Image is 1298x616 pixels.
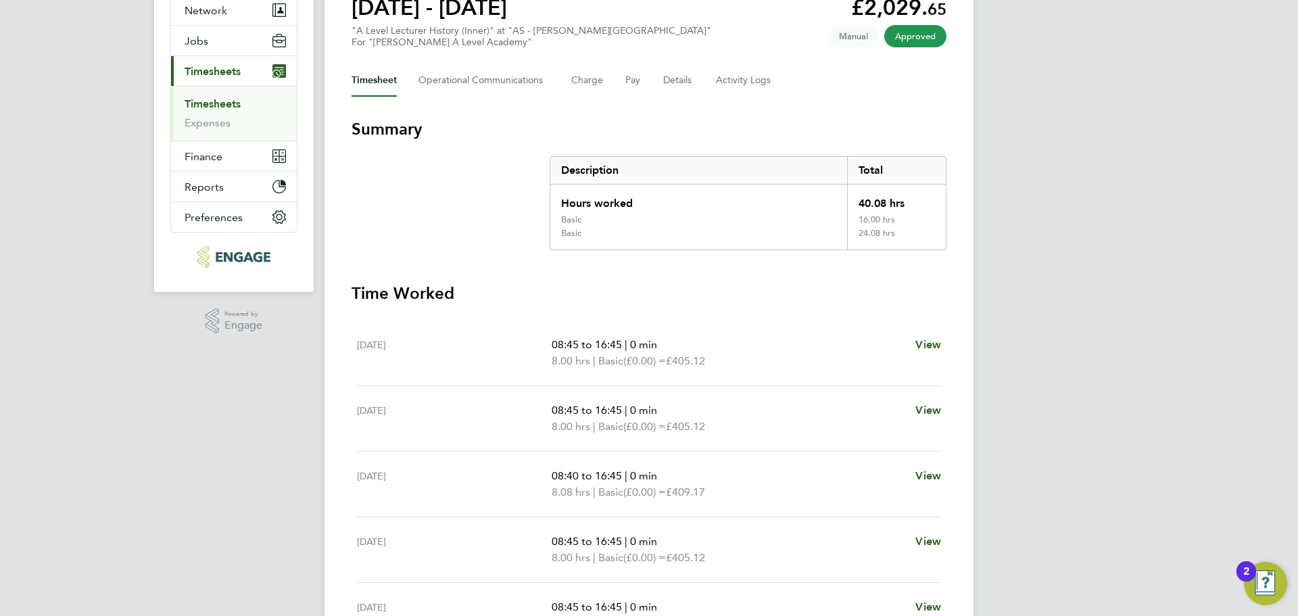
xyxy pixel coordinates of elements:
span: (£0.00) = [623,420,666,433]
button: Preferences [171,202,297,232]
span: View [915,338,941,351]
button: Details [663,64,694,97]
span: 08:45 to 16:45 [552,535,622,548]
span: | [625,404,627,417]
span: Basic [598,419,623,435]
div: 40.08 hrs [847,185,946,214]
span: 0 min [630,600,657,613]
span: View [915,404,941,417]
span: This timesheet was manually created. [828,25,879,47]
span: 08:45 to 16:45 [552,600,622,613]
a: Go to home page [170,246,297,268]
span: 0 min [630,338,657,351]
span: | [593,485,596,498]
a: Expenses [185,116,231,129]
h3: Time Worked [352,283,946,304]
span: View [915,535,941,548]
span: | [593,420,596,433]
a: View [915,599,941,615]
span: £405.12 [666,551,705,564]
span: | [625,338,627,351]
span: Jobs [185,34,208,47]
button: Operational Communications [418,64,550,97]
button: Open Resource Center, 2 new notifications [1244,562,1287,605]
div: Summary [550,156,946,250]
span: Network [185,4,227,17]
span: (£0.00) = [623,551,666,564]
span: Finance [185,150,222,163]
div: [DATE] [357,402,552,435]
span: | [625,600,627,613]
span: | [625,469,627,482]
a: View [915,402,941,419]
span: 8.08 hrs [552,485,590,498]
a: View [915,337,941,353]
span: View [915,600,941,613]
button: Timesheets [171,56,297,86]
span: This timesheet has been approved. [884,25,946,47]
div: 2 [1243,571,1249,589]
span: £405.12 [666,354,705,367]
span: 0 min [630,535,657,548]
div: 24.08 hrs [847,228,946,250]
a: Timesheets [185,97,241,110]
a: View [915,468,941,484]
div: Hours worked [550,185,847,214]
div: Timesheets [171,86,297,141]
span: Preferences [185,211,243,224]
span: Reports [185,181,224,193]
button: Pay [625,64,642,97]
img: morganhunt-logo-retina.png [197,246,270,268]
button: Finance [171,141,297,171]
h3: Summary [352,118,946,140]
span: (£0.00) = [623,485,666,498]
div: "A Level Lecturer History (Inner)" at "AS - [PERSON_NAME][GEOGRAPHIC_DATA]" [352,25,711,48]
button: Activity Logs [716,64,773,97]
div: Basic [561,228,581,239]
span: Engage [224,320,262,331]
button: Charge [571,64,604,97]
span: Basic [598,353,623,369]
span: Basic [598,484,623,500]
span: Powered by [224,308,262,320]
button: Jobs [171,26,297,55]
span: (£0.00) = [623,354,666,367]
span: Basic [598,550,623,566]
button: Timesheet [352,64,397,97]
span: View [915,469,941,482]
span: 08:45 to 16:45 [552,404,622,417]
span: 8.00 hrs [552,354,590,367]
span: £409.17 [666,485,705,498]
span: 8.00 hrs [552,420,590,433]
span: 0 min [630,469,657,482]
div: Basic [561,214,581,225]
span: | [593,354,596,367]
span: | [625,535,627,548]
div: Description [550,157,847,184]
div: For "[PERSON_NAME] A Level Academy" [352,37,711,48]
a: Powered byEngage [206,308,263,334]
span: 08:40 to 16:45 [552,469,622,482]
span: £405.12 [666,420,705,433]
div: [DATE] [357,534,552,566]
div: [DATE] [357,468,552,500]
span: 0 min [630,404,657,417]
span: | [593,551,596,564]
a: View [915,534,941,550]
span: 08:45 to 16:45 [552,338,622,351]
button: Reports [171,172,297,202]
span: Timesheets [185,65,241,78]
span: 8.00 hrs [552,551,590,564]
div: 16.00 hrs [847,214,946,228]
div: Total [847,157,946,184]
div: [DATE] [357,337,552,369]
